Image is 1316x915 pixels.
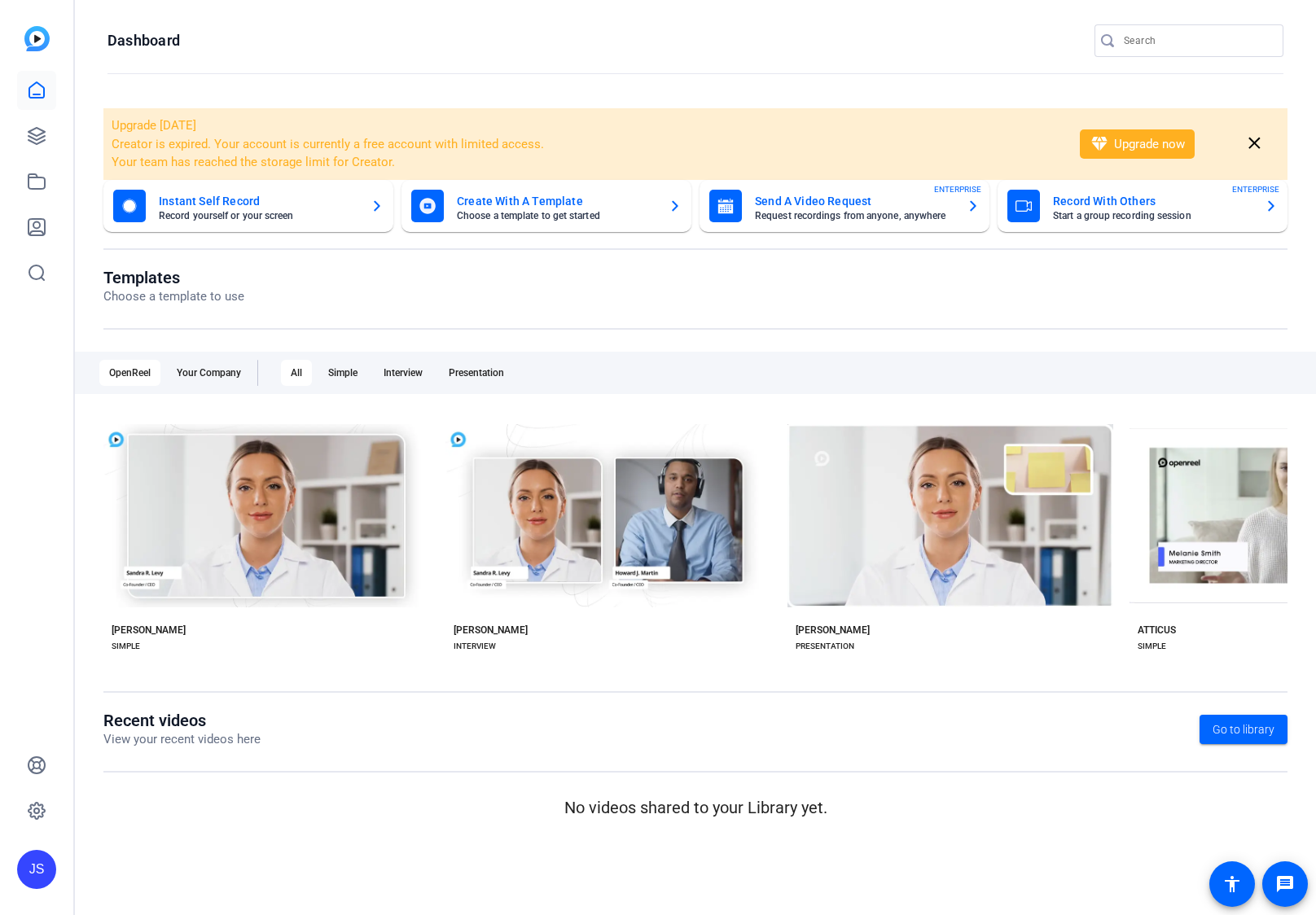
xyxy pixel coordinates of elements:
[103,730,261,749] p: View your recent videos here
[103,287,244,306] p: Choose a template to use
[796,624,870,637] div: [PERSON_NAME]
[103,795,1287,820] p: No videos shared to your Library yet.
[1053,211,1252,221] mat-card-subtitle: Start a group recording session
[103,180,393,232] button: Instant Self RecordRecord yourself or your screen
[167,360,251,386] div: Your Company
[1222,874,1242,894] mat-icon: accessibility
[755,191,954,211] mat-card-title: Send A Video Request
[755,211,954,221] mat-card-subtitle: Request recordings from anyone, anywhere
[1053,191,1252,211] mat-card-title: Record With Others
[439,360,514,386] div: Presentation
[454,640,496,653] div: INTERVIEW
[112,624,186,637] div: [PERSON_NAME]
[1200,715,1287,744] a: Go to library
[1090,134,1109,154] mat-icon: diamond
[454,624,528,637] div: [PERSON_NAME]
[1275,874,1295,894] mat-icon: message
[1138,624,1176,637] div: ATTICUS
[318,360,367,386] div: Simple
[1124,31,1270,50] input: Search
[1213,721,1274,738] span: Go to library
[796,640,854,653] div: PRESENTATION
[281,360,312,386] div: All
[159,191,358,211] mat-card-title: Instant Self Record
[103,268,244,287] h1: Templates
[934,183,981,195] span: ENTERPRISE
[24,26,50,51] img: blue-gradient.svg
[112,118,196,133] span: Upgrade [DATE]
[1232,183,1279,195] span: ENTERPRISE
[374,360,432,386] div: Interview
[457,191,656,211] mat-card-title: Create With A Template
[1080,129,1195,159] button: Upgrade now
[998,180,1287,232] button: Record With OthersStart a group recording sessionENTERPRISE
[159,211,358,221] mat-card-subtitle: Record yourself or your screen
[107,31,180,50] h1: Dashboard
[112,135,1059,154] li: Creator is expired. Your account is currently a free account with limited access.
[457,211,656,221] mat-card-subtitle: Choose a template to get started
[1244,134,1265,154] mat-icon: close
[17,850,56,889] div: JS
[401,180,691,232] button: Create With A TemplateChoose a template to get started
[700,180,989,232] button: Send A Video RequestRequest recordings from anyone, anywhereENTERPRISE
[112,153,1059,172] li: Your team has reached the storage limit for Creator.
[103,711,261,730] h1: Recent videos
[99,360,160,386] div: OpenReel
[1138,640,1166,653] div: SIMPLE
[112,640,140,653] div: SIMPLE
